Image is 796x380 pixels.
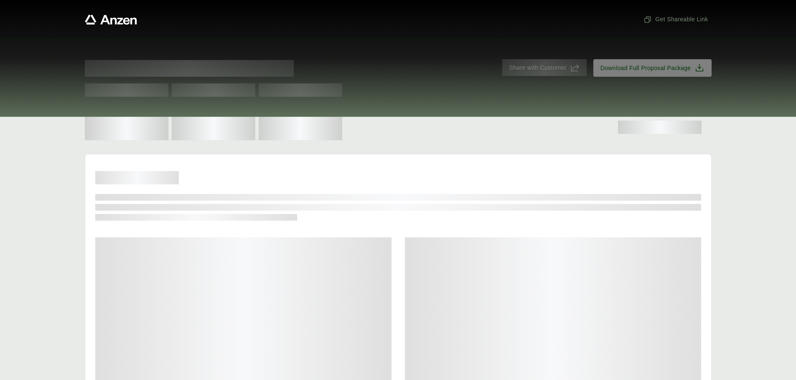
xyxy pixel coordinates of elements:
span: Test [259,83,342,97]
span: Share with Customer [509,63,566,72]
span: Test [172,83,255,97]
button: Get Shareable Link [640,12,711,27]
span: Test [85,83,168,97]
span: Proposal for [85,60,294,77]
span: Get Shareable Link [643,15,708,24]
a: Anzen website [85,15,137,25]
